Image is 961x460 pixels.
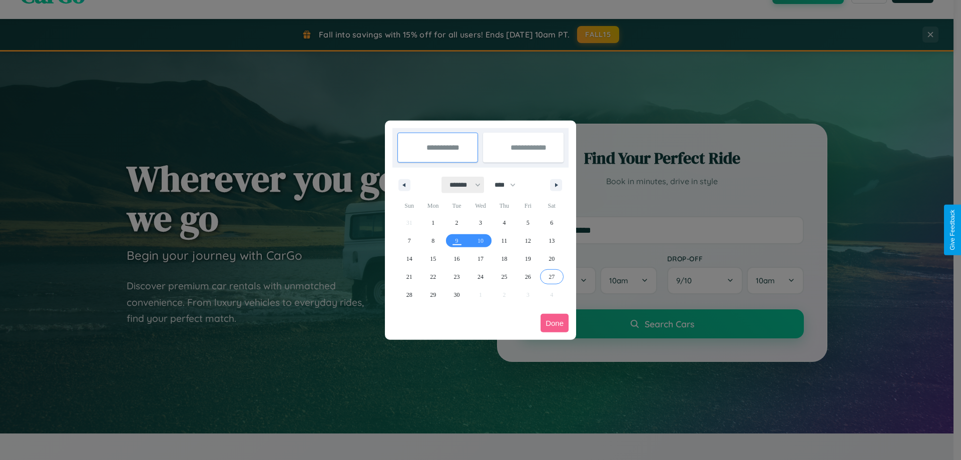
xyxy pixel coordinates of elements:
[468,232,492,250] button: 10
[397,198,421,214] span: Sun
[406,268,412,286] span: 21
[397,250,421,268] button: 14
[493,268,516,286] button: 25
[421,198,444,214] span: Mon
[445,268,468,286] button: 23
[516,198,540,214] span: Fri
[501,268,507,286] span: 25
[525,250,531,268] span: 19
[445,232,468,250] button: 9
[540,232,564,250] button: 13
[421,268,444,286] button: 22
[431,214,434,232] span: 1
[421,250,444,268] button: 15
[445,286,468,304] button: 30
[493,214,516,232] button: 4
[525,232,531,250] span: 12
[397,268,421,286] button: 21
[549,250,555,268] span: 20
[445,250,468,268] button: 16
[540,250,564,268] button: 20
[468,250,492,268] button: 17
[468,198,492,214] span: Wed
[406,250,412,268] span: 14
[477,268,484,286] span: 24
[477,232,484,250] span: 10
[502,232,508,250] span: 11
[501,250,507,268] span: 18
[468,214,492,232] button: 3
[430,268,436,286] span: 22
[516,214,540,232] button: 5
[493,250,516,268] button: 18
[455,232,458,250] span: 9
[516,268,540,286] button: 26
[430,250,436,268] span: 15
[454,268,460,286] span: 23
[397,286,421,304] button: 28
[549,268,555,286] span: 27
[421,214,444,232] button: 1
[949,210,956,250] div: Give Feedback
[406,286,412,304] span: 28
[516,250,540,268] button: 19
[527,214,530,232] span: 5
[397,232,421,250] button: 7
[468,268,492,286] button: 24
[454,286,460,304] span: 30
[541,314,569,332] button: Done
[549,232,555,250] span: 13
[445,198,468,214] span: Tue
[516,232,540,250] button: 12
[503,214,506,232] span: 4
[421,286,444,304] button: 29
[408,232,411,250] span: 7
[421,232,444,250] button: 8
[479,214,482,232] span: 3
[431,232,434,250] span: 8
[493,198,516,214] span: Thu
[525,268,531,286] span: 26
[540,198,564,214] span: Sat
[493,232,516,250] button: 11
[430,286,436,304] span: 29
[540,214,564,232] button: 6
[455,214,458,232] span: 2
[540,268,564,286] button: 27
[550,214,553,232] span: 6
[454,250,460,268] span: 16
[445,214,468,232] button: 2
[477,250,484,268] span: 17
